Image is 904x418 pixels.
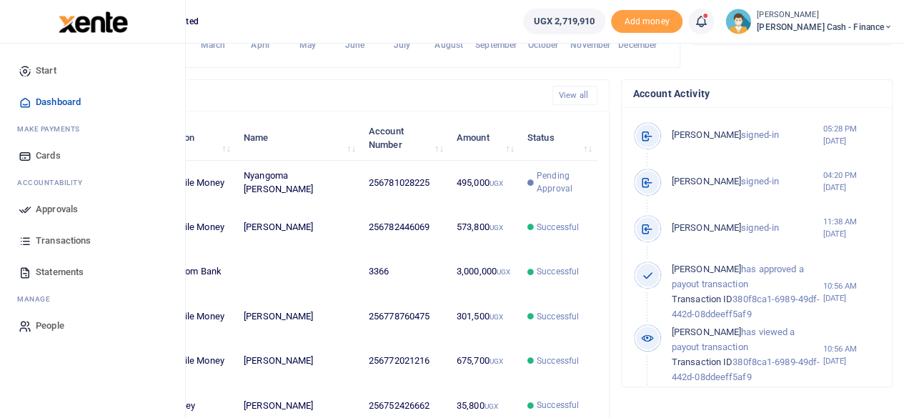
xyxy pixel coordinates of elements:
[11,86,174,118] a: Dashboard
[201,40,226,50] tspan: March
[449,294,520,339] td: 301,500
[11,288,174,310] li: M
[11,140,174,171] a: Cards
[236,339,361,383] td: [PERSON_NAME]
[36,202,78,217] span: Approvals
[236,294,361,339] td: [PERSON_NAME]
[57,16,128,26] a: logo-small logo-large logo-large
[475,40,517,50] tspan: September
[136,205,236,249] td: MTN Mobile Money
[672,176,741,186] span: [PERSON_NAME]
[672,128,823,143] p: signed-in
[611,15,682,26] a: Add money
[490,313,503,321] small: UGX
[757,21,893,34] span: [PERSON_NAME] Cash - Finance
[823,343,880,367] small: 10:56 AM [DATE]
[11,171,174,194] li: Ac
[36,64,56,78] span: Start
[36,234,91,248] span: Transactions
[725,9,893,34] a: profile-user [PERSON_NAME] [PERSON_NAME] Cash - Finance
[36,95,81,109] span: Dashboard
[434,40,463,50] tspan: August
[672,262,823,322] p: has approved a payout transaction 380f8ca1-6989-49df-442d-08ddeeff5af9
[672,221,823,236] p: signed-in
[490,357,503,365] small: UGX
[11,225,174,257] a: Transactions
[618,40,657,50] tspan: December
[537,265,579,278] span: Successful
[11,257,174,288] a: Statements
[11,118,174,140] li: M
[449,339,520,383] td: 675,700
[611,10,682,34] span: Add money
[570,40,611,50] tspan: November
[236,116,361,160] th: Name: activate to sort column ascending
[449,205,520,249] td: 573,800
[344,40,364,50] tspan: June
[823,216,880,240] small: 11:38 AM [DATE]
[537,354,579,367] span: Successful
[449,249,520,294] td: 3,000,000
[11,310,174,342] a: People
[136,294,236,339] td: MTN Mobile Money
[520,116,597,160] th: Status: activate to sort column ascending
[36,319,64,333] span: People
[672,222,741,233] span: [PERSON_NAME]
[449,116,520,160] th: Amount: activate to sort column ascending
[59,11,128,33] img: logo-large
[823,169,880,194] small: 04:20 PM [DATE]
[537,310,579,323] span: Successful
[449,161,520,205] td: 495,000
[823,123,880,147] small: 05:28 PM [DATE]
[672,174,823,189] p: signed-in
[672,264,741,274] span: [PERSON_NAME]
[823,280,880,304] small: 10:56 AM [DATE]
[136,161,236,205] td: MTN Mobile Money
[299,40,315,50] tspan: May
[537,221,579,234] span: Successful
[537,399,579,412] span: Successful
[361,116,449,160] th: Account Number: activate to sort column ascending
[633,86,880,101] h4: Account Activity
[611,10,682,34] li: Toup your wallet
[11,55,174,86] a: Start
[236,161,361,205] td: Nyangoma [PERSON_NAME]
[517,9,611,34] li: Wallet ballance
[757,9,893,21] small: [PERSON_NAME]
[361,205,449,249] td: 256782446069
[136,339,236,383] td: MTN Mobile Money
[24,294,51,304] span: anage
[537,169,590,195] span: Pending Approval
[393,40,409,50] tspan: July
[66,88,541,104] h4: Recent Transactions
[490,179,503,187] small: UGX
[236,205,361,249] td: [PERSON_NAME]
[523,9,605,34] a: UGX 2,719,910
[361,161,449,205] td: 256781028225
[497,268,510,276] small: UGX
[672,129,741,140] span: [PERSON_NAME]
[528,40,560,50] tspan: October
[725,9,751,34] img: profile-user
[36,149,61,163] span: Cards
[28,177,82,188] span: countability
[36,265,84,279] span: Statements
[672,325,823,384] p: has viewed a payout transaction 380f8ca1-6989-49df-442d-08ddeeff5af9
[672,327,741,337] span: [PERSON_NAME]
[361,294,449,339] td: 256778760475
[672,294,732,304] span: Transaction ID
[552,86,597,105] a: View all
[251,40,269,50] tspan: April
[534,14,595,29] span: UGX 2,719,910
[490,224,503,232] small: UGX
[136,116,236,160] th: Transaction: activate to sort column ascending
[361,249,449,294] td: 3366
[24,124,80,134] span: ake Payments
[672,357,732,367] span: Transaction ID
[136,249,236,294] td: Deposit from Bank
[361,339,449,383] td: 256772021216
[11,194,174,225] a: Approvals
